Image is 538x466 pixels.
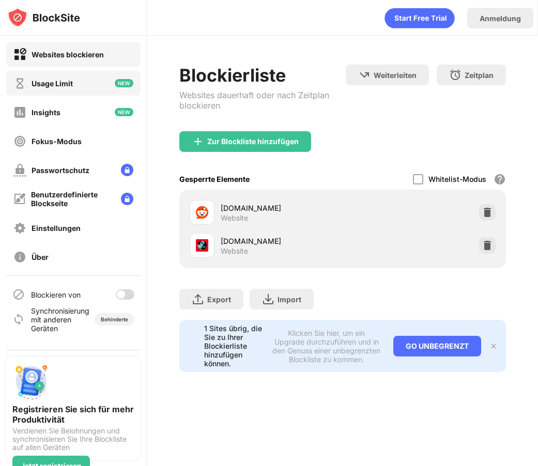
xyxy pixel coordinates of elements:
[7,7,80,28] img: logo-blocksite.svg
[12,427,134,452] div: Verdienen Sie Belohnungen und synchronisieren Sie Ihre Blockliste auf allen Geräten
[115,79,133,87] img: new-icon.svg
[179,90,345,111] div: Websites dauerhaft oder nach Zeitplan blockieren
[278,295,301,304] div: Import
[179,65,345,86] div: Blockierliste
[204,324,266,368] div: 1 Sites übrig, die Sie zu Ihrer Blockierliste hinzufügen können.
[393,336,481,356] div: GO UNBEGRENZT
[221,203,343,213] div: [DOMAIN_NAME]
[221,246,248,256] div: Website
[121,193,133,205] img: lock-menu.svg
[31,306,84,333] div: Synchronisierung mit anderen Geräten
[32,137,82,146] div: Fokus-Modus
[196,239,208,252] img: favicons
[12,404,134,425] div: Registrieren Sie sich für mehr Produktivität
[428,175,486,183] div: Whitelist-Modus
[101,316,128,322] div: Behinderte
[12,313,25,325] img: sync-icon.svg
[13,77,26,90] img: time-usage-off.svg
[374,71,417,80] div: Weiterleiten
[272,329,380,364] div: Klicken Sie hier, um ein Upgrade durchzuführen und in den Genuss einer unbegrenzten Blockliste zu...
[179,175,250,183] div: Gesperrte Elemente
[115,108,133,116] img: new-icon.svg
[385,8,455,28] div: animation
[12,363,50,400] img: push-signup.svg
[480,14,521,23] div: Anmeldung
[32,166,89,175] div: Passwortschutz
[13,222,26,235] img: settings-off.svg
[32,108,60,117] div: Insights
[32,253,49,261] div: Über
[31,290,81,299] div: Blockieren von
[489,342,498,350] img: x-button.svg
[13,48,26,61] img: block-on.svg
[31,190,113,208] div: Benutzerdefinierte Blockseite
[121,164,133,176] img: lock-menu.svg
[32,79,73,88] div: Usage Limit
[207,137,299,146] div: Zur Blockliste hinzufügen
[207,295,231,304] div: Export
[465,71,494,80] div: Zeitplan
[221,236,343,246] div: [DOMAIN_NAME]
[13,164,26,177] img: password-protection-off.svg
[32,50,104,59] div: Websites blockieren
[196,206,208,219] img: favicons
[13,106,26,119] img: insights-off.svg
[13,251,26,263] img: about-off.svg
[12,288,25,301] img: blocking-icon.svg
[13,135,26,148] img: focus-off.svg
[13,193,26,205] img: customize-block-page-off.svg
[32,224,81,232] div: Einstellungen
[221,213,248,223] div: Website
